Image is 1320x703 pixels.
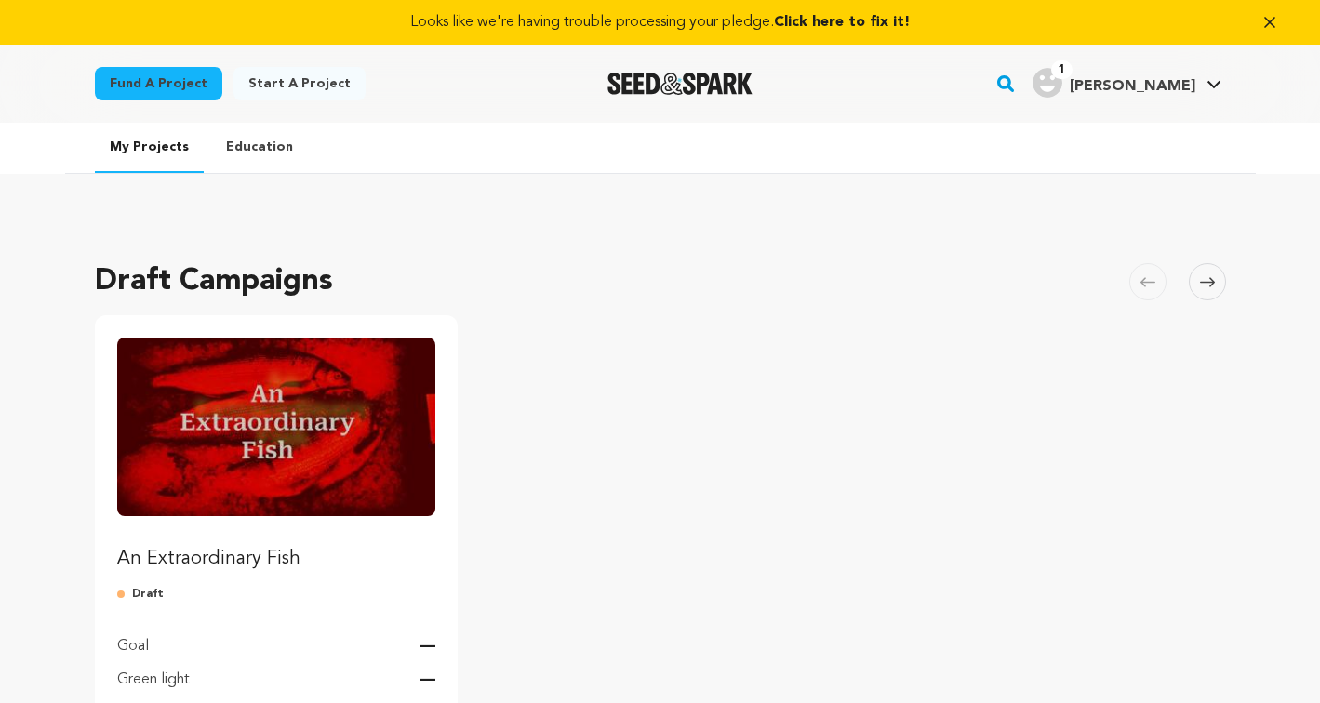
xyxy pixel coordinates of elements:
[117,669,190,691] p: Green light
[774,15,910,30] span: Click here to fix it!
[1070,79,1195,94] span: [PERSON_NAME]
[117,338,436,572] a: Fund An Extraordinary Fish
[117,587,132,602] img: submitted-for-review.svg
[420,669,435,691] p: —
[95,259,333,304] h2: Draft Campaigns
[117,587,436,602] p: Draft
[420,635,435,657] p: —
[211,123,308,171] a: Education
[1029,64,1225,98] a: Matthew's Profile
[1029,64,1225,103] span: Matthew's Profile
[1033,68,1195,98] div: Matthew's Profile
[117,546,436,572] p: An Extraordinary Fish
[1051,60,1073,79] span: 1
[607,73,753,95] a: Seed&Spark Homepage
[95,67,222,100] a: Fund a project
[95,123,204,173] a: My Projects
[607,73,753,95] img: Seed&Spark Logo Dark Mode
[117,635,149,657] p: Goal
[1033,68,1062,98] img: user.png
[22,11,1298,33] a: Looks like we're having trouble processing your pledge.Click here to fix it!
[233,67,366,100] a: Start a project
